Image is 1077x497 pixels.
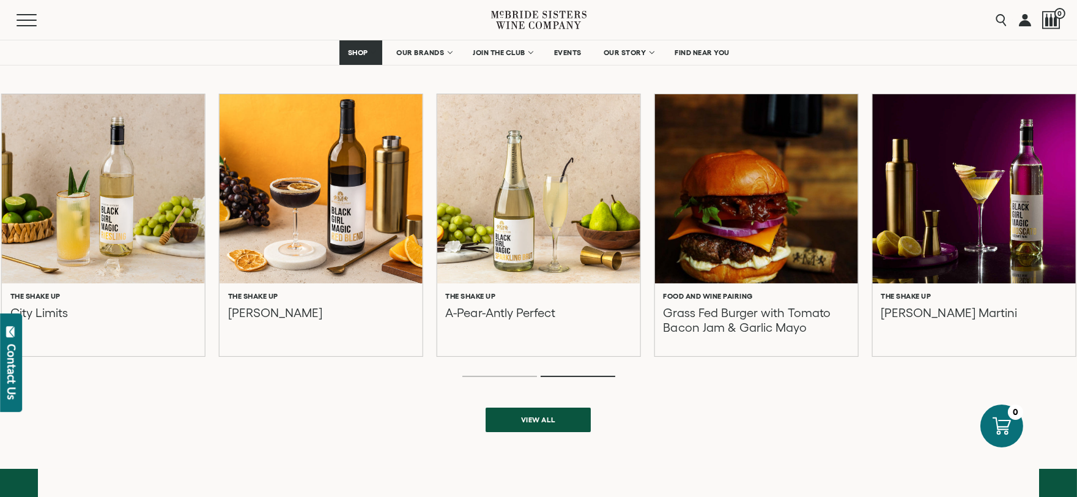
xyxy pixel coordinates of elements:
[664,292,753,301] h6: Food and Wine Pairing
[881,305,1016,335] p: [PERSON_NAME] Martini
[10,305,68,335] p: City Limits
[486,408,591,432] a: View all
[228,305,322,335] p: [PERSON_NAME]
[473,48,525,57] span: JOIN THE CLUB
[228,292,278,301] h6: The Shake Up
[541,376,615,377] li: Page dot 2
[437,94,640,356] a: A-Pear-Antly Perfect The Shake Up A-Pear-Antly Perfect
[664,305,849,335] p: Grass Fed Burger with Tomato Bacon Jam & Garlic Mayo
[347,48,368,57] span: SHOP
[396,48,444,57] span: OUR BRANDS
[17,14,61,26] button: Mobile Menu Trigger
[604,48,646,57] span: OUR STORY
[655,94,858,356] a: Grass Fed Burger with Tomato Bacon Jam & Garlic Mayo Food and Wine Pairing Grass Fed Burger with ...
[667,40,738,65] a: FIND NEAR YOU
[881,292,931,301] h6: The Shake Up
[6,344,18,400] div: Contact Us
[596,40,661,65] a: OUR STORY
[445,292,495,301] h6: The Shake Up
[546,40,590,65] a: EVENTS
[1008,405,1023,420] div: 0
[220,94,423,356] a: Eliza The Shake Up [PERSON_NAME]
[339,40,382,65] a: SHOP
[1054,8,1065,19] span: 0
[445,305,555,335] p: A-Pear-Antly Perfect
[388,40,459,65] a: OUR BRANDS
[465,40,540,65] a: JOIN THE CLUB
[554,48,582,57] span: EVENTS
[462,376,537,377] li: Page dot 1
[10,292,61,301] h6: The Shake Up
[500,408,577,432] span: View all
[675,48,730,57] span: FIND NEAR YOU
